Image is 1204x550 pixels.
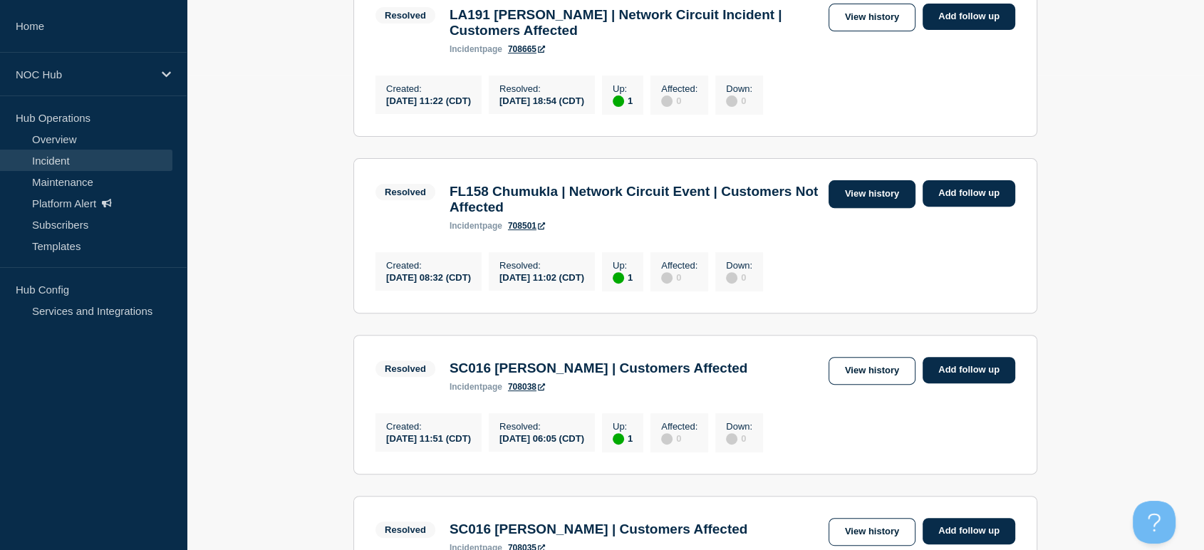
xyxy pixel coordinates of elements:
p: Down : [726,260,752,271]
p: Affected : [661,421,697,432]
div: up [613,272,624,284]
div: [DATE] 08:32 (CDT) [386,271,471,283]
iframe: Help Scout Beacon - Open [1133,501,1176,544]
h3: LA191 [PERSON_NAME] | Network Circuit Incident | Customers Affected [450,7,821,38]
p: Created : [386,260,471,271]
p: NOC Hub [16,68,152,81]
a: Add follow up [923,357,1015,383]
div: disabled [661,433,673,445]
p: Created : [386,421,471,432]
p: Up : [613,83,633,94]
div: [DATE] 11:51 (CDT) [386,432,471,444]
div: disabled [661,95,673,107]
p: Down : [726,421,752,432]
span: incident [450,44,482,54]
a: Add follow up [923,4,1015,30]
p: page [450,44,502,54]
p: Up : [613,260,633,271]
p: Created : [386,83,471,94]
a: Add follow up [923,180,1015,207]
div: 0 [661,432,697,445]
span: Resolved [375,7,435,24]
p: Affected : [661,83,697,94]
div: [DATE] 06:05 (CDT) [499,432,584,444]
a: View history [829,4,915,31]
div: 0 [726,432,752,445]
h3: SC016 [PERSON_NAME] | Customers Affected [450,522,747,537]
div: [DATE] 11:22 (CDT) [386,94,471,106]
span: incident [450,382,482,392]
div: 0 [726,94,752,107]
div: 1 [613,94,633,107]
div: 1 [613,271,633,284]
div: 0 [661,94,697,107]
div: 0 [661,271,697,284]
a: Add follow up [923,518,1015,544]
a: View history [829,357,915,385]
span: incident [450,221,482,231]
p: Down : [726,83,752,94]
div: [DATE] 11:02 (CDT) [499,271,584,283]
div: 1 [613,432,633,445]
a: 708665 [508,44,545,54]
h3: FL158 Chumukla | Network Circuit Event | Customers Not Affected [450,184,821,215]
a: 708501 [508,221,545,231]
p: Resolved : [499,260,584,271]
h3: SC016 [PERSON_NAME] | Customers Affected [450,360,747,376]
div: 0 [726,271,752,284]
div: up [613,433,624,445]
div: disabled [726,272,737,284]
span: Resolved [375,522,435,538]
p: Resolved : [499,421,584,432]
div: up [613,95,624,107]
p: page [450,382,502,392]
a: 708038 [508,382,545,392]
span: Resolved [375,184,435,200]
p: Up : [613,421,633,432]
a: View history [829,518,915,546]
div: disabled [726,433,737,445]
a: View history [829,180,915,208]
div: disabled [661,272,673,284]
p: Resolved : [499,83,584,94]
span: Resolved [375,360,435,377]
p: Affected : [661,260,697,271]
div: disabled [726,95,737,107]
div: [DATE] 18:54 (CDT) [499,94,584,106]
p: page [450,221,502,231]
